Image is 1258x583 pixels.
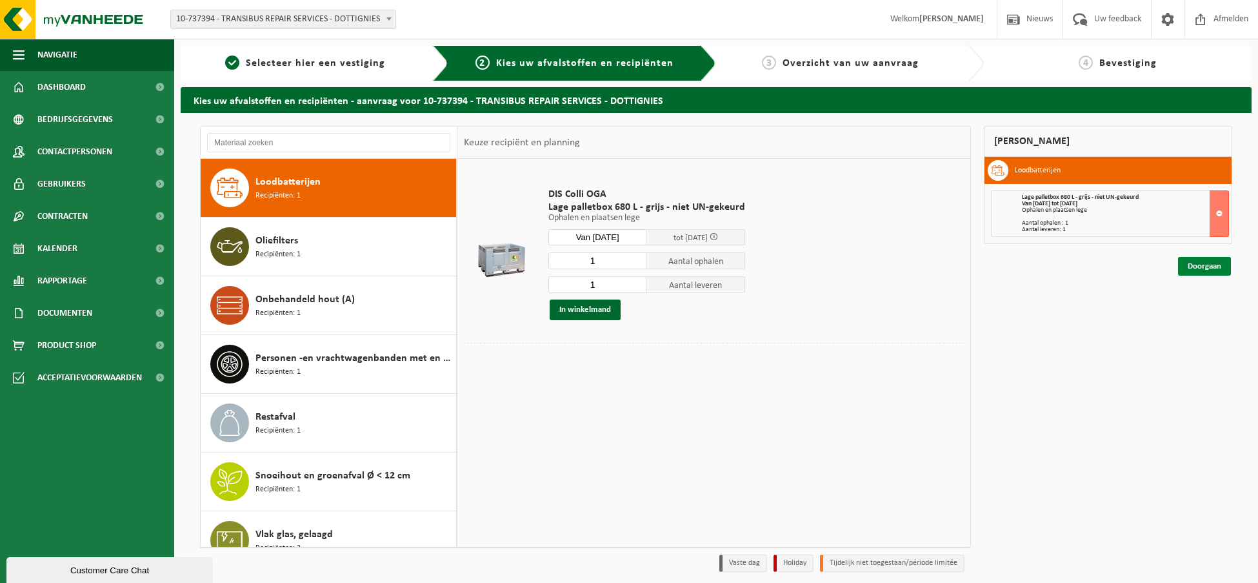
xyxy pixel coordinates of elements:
[37,265,87,297] span: Rapportage
[457,127,586,159] div: Keuze recipiënt en planning
[820,555,964,572] li: Tijdelijk niet toegestaan/période limitée
[255,527,333,542] span: Vlak glas, gelaagd
[1022,194,1139,201] span: Lage palletbox 680 L - grijs - niet UN-gekeurd
[170,10,396,29] span: 10-737394 - TRANSIBUS REPAIR SERVICES - DOTTIGNIES
[187,56,423,71] a: 1Selecteer hier een vestiging
[646,276,745,293] span: Aantal leveren
[783,58,919,68] span: Overzicht van uw aanvraag
[37,39,77,71] span: Navigatie
[255,233,298,249] span: Oliefilters
[1022,200,1077,207] strong: Van [DATE] tot [DATE]
[255,409,295,425] span: Restafval
[255,542,301,555] span: Recipiënten: 2
[37,168,86,200] span: Gebruikers
[255,190,301,202] span: Recipiënten: 1
[201,276,457,335] button: Onbehandeld hout (A) Recipiënten: 1
[646,252,745,269] span: Aantal ophalen
[37,329,96,362] span: Product Shop
[37,297,92,329] span: Documenten
[201,218,457,276] button: Oliefilters Recipiënten: 1
[201,511,457,570] button: Vlak glas, gelaagd Recipiënten: 2
[201,394,457,453] button: Restafval Recipiënten: 1
[1022,220,1228,227] div: Aantal ophalen : 1
[37,232,77,265] span: Kalender
[475,56,490,70] span: 2
[201,453,457,511] button: Snoeihout en groenafval Ø < 12 cm Recipiënten: 1
[1079,56,1093,70] span: 4
[207,133,450,152] input: Materiaal zoeken
[255,292,355,307] span: Onbehandeld hout (A)
[37,136,112,168] span: Contactpersonen
[719,555,767,572] li: Vaste dag
[201,159,457,218] button: Loodbatterijen Recipiënten: 1
[984,126,1232,157] div: [PERSON_NAME]
[762,56,776,70] span: 3
[550,300,621,320] button: In winkelmand
[1022,207,1228,214] div: Ophalen en plaatsen lege
[919,14,984,24] strong: [PERSON_NAME]
[37,200,88,232] span: Contracten
[255,174,321,190] span: Loodbatterijen
[37,103,113,136] span: Bedrijfsgegevens
[255,307,301,320] span: Recipiënten: 1
[6,555,215,583] iframe: chat widget
[255,484,301,496] span: Recipiënten: 1
[548,201,745,214] span: Lage palletbox 680 L - grijs - niet UN-gekeurd
[255,366,301,378] span: Recipiënten: 1
[37,71,86,103] span: Dashboard
[37,362,142,394] span: Acceptatievoorwaarden
[674,234,708,242] span: tot [DATE]
[1022,227,1228,233] div: Aantal leveren: 1
[548,214,745,223] p: Ophalen en plaatsen lege
[1015,160,1061,181] h3: Loodbatterijen
[255,468,410,484] span: Snoeihout en groenafval Ø < 12 cm
[255,425,301,437] span: Recipiënten: 1
[255,351,453,366] span: Personen -en vrachtwagenbanden met en zonder velg
[246,58,385,68] span: Selecteer hier een vestiging
[1178,257,1231,276] a: Doorgaan
[181,87,1252,112] h2: Kies uw afvalstoffen en recipiënten - aanvraag voor 10-737394 - TRANSIBUS REPAIR SERVICES - DOTTI...
[548,229,647,245] input: Selecteer datum
[171,10,395,28] span: 10-737394 - TRANSIBUS REPAIR SERVICES - DOTTIGNIES
[774,555,814,572] li: Holiday
[496,58,674,68] span: Kies uw afvalstoffen en recipiënten
[225,56,239,70] span: 1
[201,335,457,394] button: Personen -en vrachtwagenbanden met en zonder velg Recipiënten: 1
[548,188,745,201] span: DIS Colli OGA
[1099,58,1157,68] span: Bevestiging
[255,249,301,261] span: Recipiënten: 1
